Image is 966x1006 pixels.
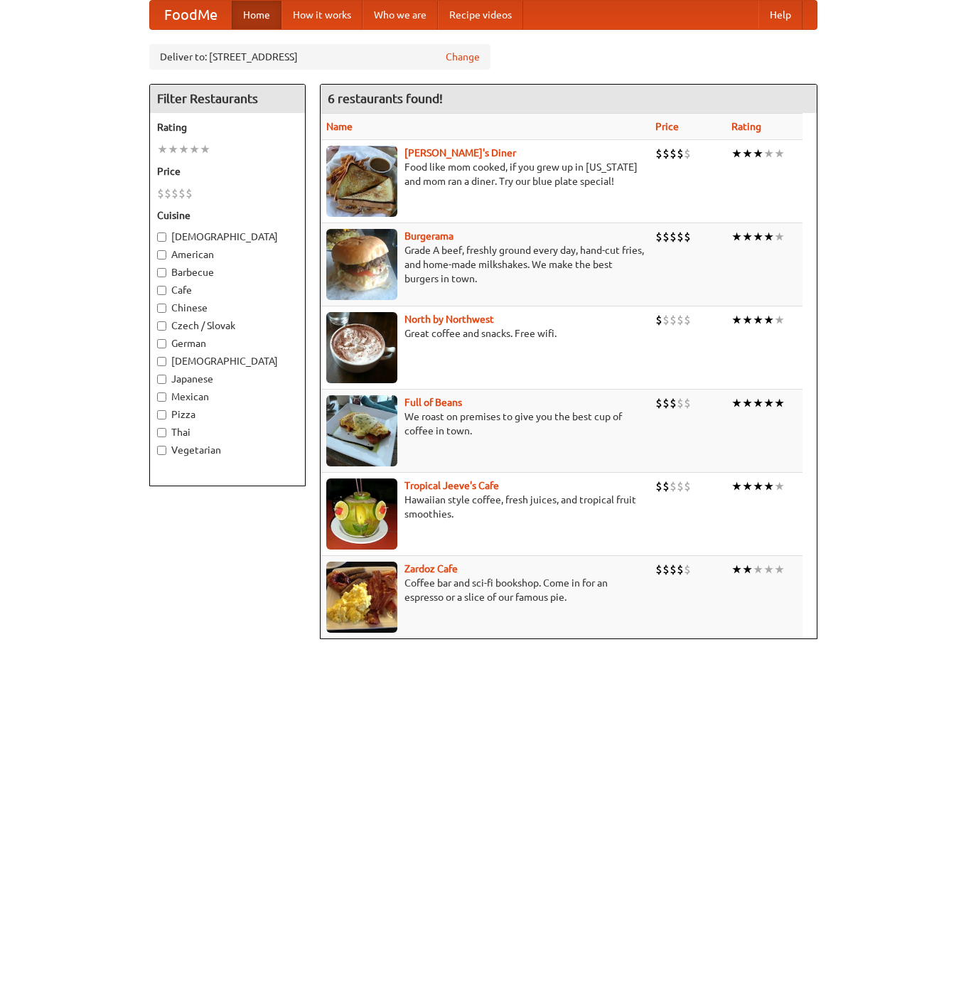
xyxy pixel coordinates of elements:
[753,229,763,245] li: ★
[662,146,670,161] li: $
[326,243,644,286] p: Grade A beef, freshly ground every day, hand-cut fries, and home-made milkshakes. We make the bes...
[662,478,670,494] li: $
[731,478,742,494] li: ★
[774,146,785,161] li: ★
[189,141,200,157] li: ★
[404,563,458,574] a: Zardoz Cafe
[753,146,763,161] li: ★
[742,146,753,161] li: ★
[157,265,298,279] label: Barbecue
[742,395,753,411] li: ★
[157,390,298,404] label: Mexican
[763,229,774,245] li: ★
[677,146,684,161] li: $
[157,372,298,386] label: Japanese
[157,339,166,348] input: German
[763,312,774,328] li: ★
[742,562,753,577] li: ★
[758,1,803,29] a: Help
[404,480,499,491] a: Tropical Jeeve's Cafe
[157,321,166,331] input: Czech / Slovak
[157,410,166,419] input: Pizza
[326,229,397,300] img: burgerama.jpg
[684,478,691,494] li: $
[157,357,166,366] input: [DEMOGRAPHIC_DATA]
[157,301,298,315] label: Chinese
[742,312,753,328] li: ★
[281,1,363,29] a: How it works
[684,229,691,245] li: $
[731,121,761,132] a: Rating
[662,562,670,577] li: $
[655,562,662,577] li: $
[753,395,763,411] li: ★
[326,562,397,633] img: zardoz.jpg
[655,395,662,411] li: $
[178,186,186,201] li: $
[731,229,742,245] li: ★
[157,319,298,333] label: Czech / Slovak
[157,230,298,244] label: [DEMOGRAPHIC_DATA]
[655,229,662,245] li: $
[731,562,742,577] li: ★
[670,146,677,161] li: $
[774,562,785,577] li: ★
[326,493,644,521] p: Hawaiian style coffee, fresh juices, and tropical fruit smoothies.
[662,312,670,328] li: $
[157,283,298,297] label: Cafe
[157,232,166,242] input: [DEMOGRAPHIC_DATA]
[753,478,763,494] li: ★
[670,229,677,245] li: $
[157,164,298,178] h5: Price
[150,1,232,29] a: FoodMe
[763,146,774,161] li: ★
[404,314,494,325] a: North by Northwest
[670,312,677,328] li: $
[150,85,305,113] h4: Filter Restaurants
[662,395,670,411] li: $
[157,250,166,259] input: American
[763,478,774,494] li: ★
[326,395,397,466] img: beans.jpg
[157,120,298,134] h5: Rating
[186,186,193,201] li: $
[742,478,753,494] li: ★
[326,478,397,550] img: jeeves.jpg
[326,326,644,341] p: Great coffee and snacks. Free wifi.
[684,312,691,328] li: $
[763,395,774,411] li: ★
[157,407,298,422] label: Pizza
[326,146,397,217] img: sallys.jpg
[157,286,166,295] input: Cafe
[157,446,166,455] input: Vegetarian
[157,443,298,457] label: Vegetarian
[157,208,298,223] h5: Cuisine
[404,230,454,242] b: Burgerama
[731,395,742,411] li: ★
[404,397,462,408] a: Full of Beans
[774,478,785,494] li: ★
[157,428,166,437] input: Thai
[684,146,691,161] li: $
[326,576,644,604] p: Coffee bar and sci-fi bookshop. Come in for an espresso or a slice of our famous pie.
[655,312,662,328] li: $
[157,186,164,201] li: $
[670,478,677,494] li: $
[742,229,753,245] li: ★
[655,478,662,494] li: $
[774,312,785,328] li: ★
[326,410,644,438] p: We roast on premises to give you the best cup of coffee in town.
[670,395,677,411] li: $
[157,304,166,313] input: Chinese
[662,229,670,245] li: $
[328,92,443,105] ng-pluralize: 6 restaurants found!
[326,312,397,383] img: north.jpg
[677,229,684,245] li: $
[731,312,742,328] li: ★
[446,50,480,64] a: Change
[670,562,677,577] li: $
